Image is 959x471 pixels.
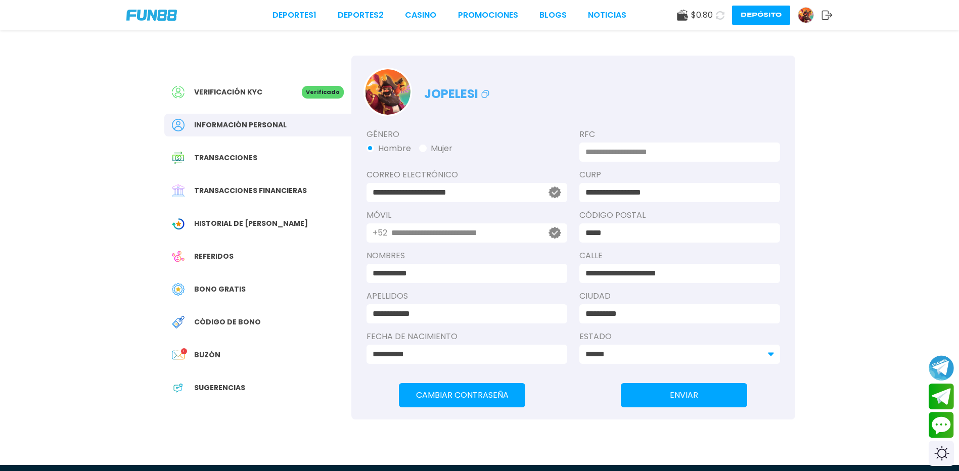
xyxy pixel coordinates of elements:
[164,114,351,136] a: PersonalInformación personal
[172,184,185,197] img: Financial Transaction
[164,245,351,268] a: ReferralReferidos
[399,383,525,407] button: Cambiar Contraseña
[579,331,780,343] label: Estado
[194,284,246,295] span: Bono Gratis
[181,348,187,354] p: 1
[691,9,713,21] span: $ 0.80
[365,69,410,115] img: Avatar
[302,86,344,99] p: Verificado
[272,9,316,21] a: Deportes1
[164,81,351,104] a: Verificación KYCVerificado
[164,311,351,334] a: Redeem BonusCódigo de bono
[621,383,747,407] button: ENVIAR
[164,147,351,169] a: Transaction HistoryTransacciones
[458,9,518,21] a: Promociones
[164,212,351,235] a: Wagering TransactionHistorial de [PERSON_NAME]
[194,251,234,262] span: Referidos
[579,128,780,140] label: RFC
[194,218,308,229] span: Historial de [PERSON_NAME]
[929,384,954,410] button: Join telegram
[579,209,780,221] label: Código Postal
[929,441,954,466] div: Switch theme
[164,278,351,301] a: Free BonusBono Gratis
[194,153,257,163] span: Transacciones
[164,376,351,399] a: App FeedbackSugerencias
[579,250,780,262] label: Calle
[367,169,567,181] label: Correo electrónico
[194,185,307,196] span: Transacciones financieras
[929,355,954,381] button: Join telegram channel
[194,350,220,360] span: Buzón
[367,331,567,343] label: Fecha de Nacimiento
[164,344,351,366] a: InboxBuzón1
[367,290,567,302] label: APELLIDOS
[172,349,185,361] img: Inbox
[588,9,626,21] a: NOTICIAS
[126,10,177,21] img: Company Logo
[419,143,452,155] button: Mujer
[373,227,387,239] p: +52
[929,412,954,438] button: Contact customer service
[194,383,245,393] span: Sugerencias
[424,80,491,103] p: jopelesi
[164,179,351,202] a: Financial TransactionTransacciones financieras
[367,209,567,221] label: Móvil
[194,87,262,98] span: Verificación KYC
[338,9,384,21] a: Deportes2
[798,7,821,23] a: Avatar
[172,152,185,164] img: Transaction History
[798,8,813,23] img: Avatar
[172,250,185,263] img: Referral
[367,128,567,140] label: Género
[539,9,567,21] a: BLOGS
[367,250,567,262] label: NOMBRES
[172,119,185,131] img: Personal
[579,290,780,302] label: Ciudad
[579,169,780,181] label: CURP
[172,283,185,296] img: Free Bonus
[194,120,287,130] span: Información personal
[172,382,185,394] img: App Feedback
[172,316,185,328] img: Redeem Bonus
[194,317,261,327] span: Código de bono
[732,6,790,25] button: Depósito
[172,217,185,230] img: Wagering Transaction
[405,9,436,21] a: CASINO
[367,143,411,155] button: Hombre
